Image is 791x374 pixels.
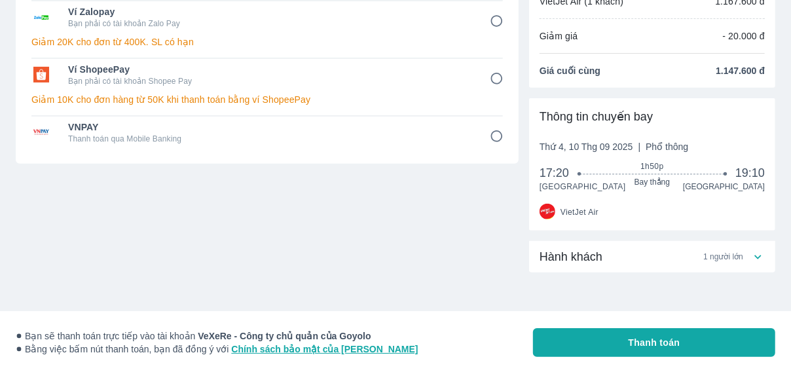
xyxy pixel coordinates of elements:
[68,63,471,76] span: Ví ShopeePay
[580,161,725,172] span: 1h50p
[540,165,580,181] span: 17:20
[31,93,503,106] p: Giảm 10K cho đơn hàng từ 50K khi thanh toán bằng ví ShopeePay
[533,328,775,357] button: Thanh toán
[561,206,598,217] span: VietJet Air
[16,329,418,343] span: Bạn sẽ thanh toán trực tiếp vào tài khoản
[68,5,471,18] span: Ví Zalopay
[540,140,688,153] span: Thứ 4, 10 Thg 09 2025
[231,344,418,354] a: Chính sách bảo mật của [PERSON_NAME]
[16,343,418,356] span: Bằng việc bấm nút thanh toán, bạn đã đồng ý với
[646,141,688,152] span: Phổ thông
[703,252,743,262] span: 1 người lớn
[722,29,765,43] p: - 20.000 đ
[529,241,775,272] div: Hành khách1 người lớn
[31,117,503,148] div: VNPAYVNPAYThanh toán qua Mobile Banking
[540,64,600,77] span: Giá cuối cùng
[68,76,471,86] p: Bạn phải có tài khoản Shopee Pay
[580,177,725,187] span: Bay thẳng
[31,59,503,90] div: Ví ShopeePayVí ShopeePayBạn phải có tài khoản Shopee Pay
[735,165,765,181] span: 19:10
[638,141,641,152] span: |
[31,35,503,48] p: Giảm 20K cho đơn từ 400K. SL có hạn
[540,29,578,43] p: Giảm giá
[31,124,51,140] img: VNPAY
[31,9,51,25] img: Ví Zalopay
[68,18,471,29] p: Bạn phải có tài khoản Zalo Pay
[629,336,680,349] span: Thanh toán
[198,331,371,341] strong: VeXeRe - Công ty chủ quản của Goyolo
[68,134,471,144] p: Thanh toán qua Mobile Banking
[716,64,765,77] span: 1.147.600 đ
[540,249,602,265] span: Hành khách
[540,109,765,124] div: Thông tin chuyến bay
[68,121,471,134] span: VNPAY
[31,1,503,33] div: Ví ZalopayVí ZalopayBạn phải có tài khoản Zalo Pay
[31,67,51,83] img: Ví ShopeePay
